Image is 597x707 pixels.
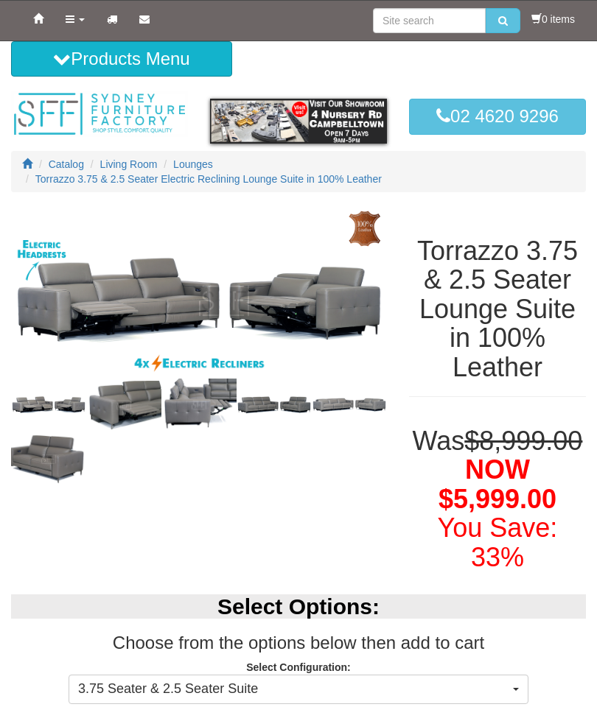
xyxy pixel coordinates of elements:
a: Lounges [173,158,213,170]
img: Sydney Furniture Factory [11,91,188,137]
input: Site search [373,8,486,33]
img: showroom.gif [210,99,387,143]
b: Select Options: [217,594,380,619]
span: NOW $5,999.00 [439,454,556,514]
a: Catalog [49,158,84,170]
h3: Choose from the options below then add to cart [11,633,586,653]
button: 3.75 Seater & 2.5 Seater Suite [69,675,528,704]
li: 0 items [531,12,575,27]
h1: Torrazzo 3.75 & 2.5 Seater Lounge Suite in 100% Leather [409,236,586,382]
font: You Save: 33% [438,513,558,572]
a: 02 4620 9296 [409,99,586,134]
strong: Select Configuration: [246,661,351,673]
button: Products Menu [11,41,232,77]
a: Living Room [100,158,158,170]
span: 3.75 Seater & 2.5 Seater Suite [78,680,509,699]
del: $8,999.00 [464,426,582,456]
a: Torrazzo 3.75 & 2.5 Seater Electric Reclining Lounge Suite in 100% Leather [35,173,382,185]
h1: Was [409,426,586,572]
